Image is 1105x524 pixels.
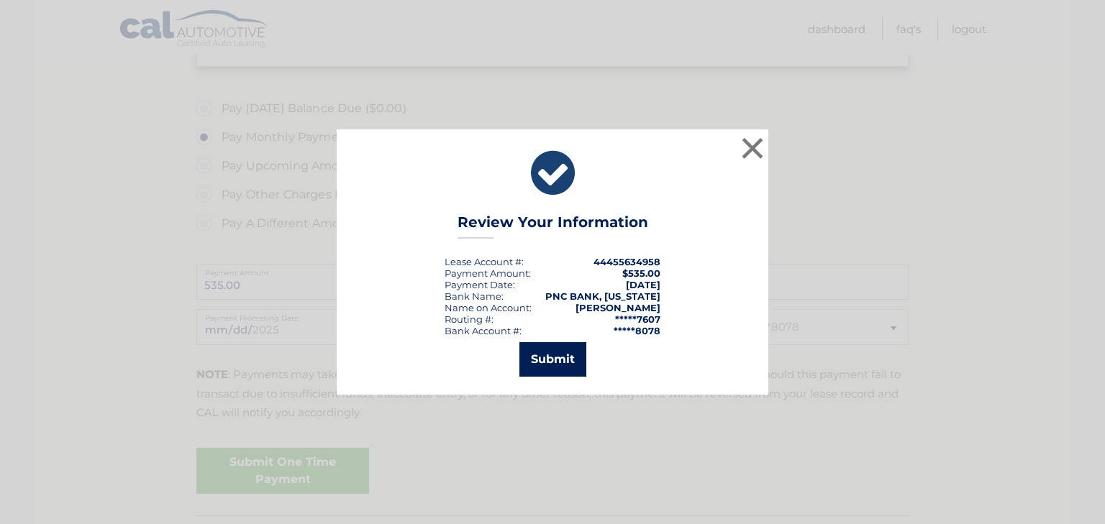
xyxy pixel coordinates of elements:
strong: 44455634958 [594,256,660,267]
div: : [445,279,515,290]
div: Bank Name: [445,290,504,302]
button: × [738,134,767,162]
strong: [PERSON_NAME] [576,302,660,313]
h3: Review Your Information [458,213,648,239]
strong: PNC BANK, [US_STATE] [545,290,660,302]
div: Name on Account: [445,302,532,313]
span: [DATE] [626,279,660,290]
button: Submit [519,342,586,377]
div: Payment Amount: [445,267,531,279]
div: Bank Account #: [445,325,522,336]
div: Routing #: [445,313,494,325]
span: Payment Date [445,279,513,290]
div: Lease Account #: [445,256,524,267]
span: $535.00 [622,267,660,279]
